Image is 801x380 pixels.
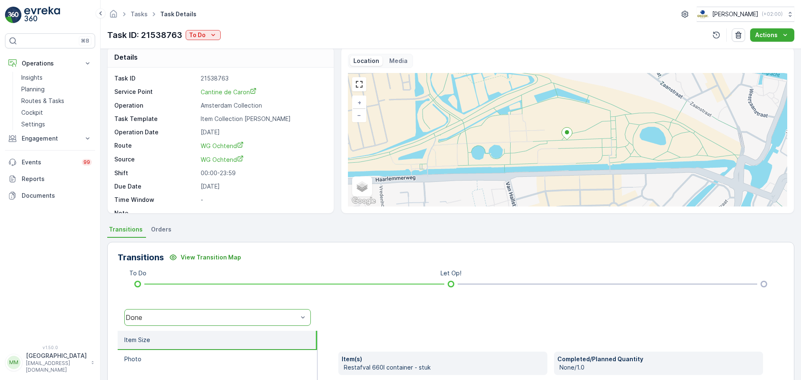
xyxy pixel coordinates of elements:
p: None/1.0 [559,363,760,372]
p: Route [114,141,197,150]
img: basis-logo_rgb2x.png [697,10,709,19]
p: Item Size [124,336,150,344]
a: Open this area in Google Maps (opens a new window) [350,196,378,206]
p: Item(s) [342,355,544,363]
p: Details [114,52,138,62]
a: Cockpit [18,107,95,118]
span: Orders [151,225,171,234]
span: + [358,99,361,106]
a: Planning [18,83,95,95]
a: Homepage [109,13,118,20]
p: Operation Date [114,128,197,136]
p: Cockpit [21,108,43,117]
span: Task Details [159,10,198,18]
span: − [357,111,361,118]
p: Planning [21,85,45,93]
p: Settings [21,120,45,128]
p: [DATE] [201,128,325,136]
a: WG Ochtend [201,155,325,164]
div: Done [126,314,298,321]
p: Service Point [114,88,197,96]
p: Engagement [22,134,78,143]
p: Due Date [114,182,197,191]
button: View Transition Map [164,251,246,264]
p: Task ID: 21538763 [107,29,182,41]
p: Operation [114,101,197,110]
a: WG Ochtend [201,141,325,150]
p: - [201,209,325,217]
p: [EMAIL_ADDRESS][DOMAIN_NAME] [26,360,87,373]
div: MM [7,356,20,369]
p: Item Collection [PERSON_NAME] [201,115,325,123]
p: Media [389,57,408,65]
p: [GEOGRAPHIC_DATA] [26,352,87,360]
img: logo [5,7,22,23]
a: Insights [18,72,95,83]
p: 00:00-23:59 [201,169,325,177]
p: Note [114,209,197,217]
p: Amsterdam Collection [201,101,325,110]
button: Engagement [5,130,95,147]
img: logo_light-DOdMpM7g.png [24,7,60,23]
span: Cantine de Caron [201,88,257,96]
p: Transitions [118,251,164,264]
span: Transitions [109,225,143,234]
p: Reports [22,175,92,183]
span: v 1.50.0 [5,345,95,350]
a: Layers [353,177,371,196]
p: Photo [124,355,141,363]
img: Google [350,196,378,206]
p: To Do [189,31,206,39]
p: Restafval 660l container - stuk [344,363,544,372]
a: Routes & Tasks [18,95,95,107]
p: [DATE] [201,182,325,191]
a: Events99 [5,154,95,171]
p: Time Window [114,196,197,204]
p: Location [353,57,379,65]
p: Documents [22,191,92,200]
p: Source [114,155,197,164]
span: WG Ochtend [201,156,244,163]
a: Documents [5,187,95,204]
p: Operations [22,59,78,68]
span: WG Ochtend [201,142,244,149]
p: 21538763 [201,74,325,83]
p: Task Template [114,115,197,123]
p: Let Op! [441,269,461,277]
button: Actions [750,28,794,42]
p: View Transition Map [181,253,241,262]
p: Completed/Planned Quantity [557,355,760,363]
p: Shift [114,169,197,177]
p: 99 [83,159,90,166]
button: To Do [186,30,221,40]
p: Routes & Tasks [21,97,64,105]
p: Insights [21,73,43,82]
a: View Fullscreen [353,78,365,91]
button: [PERSON_NAME](+02:00) [697,7,794,22]
a: Reports [5,171,95,187]
button: MM[GEOGRAPHIC_DATA][EMAIL_ADDRESS][DOMAIN_NAME] [5,352,95,373]
a: Zoom In [353,96,365,109]
a: Zoom Out [353,109,365,121]
p: Task ID [114,74,197,83]
p: Events [22,158,77,166]
a: Cantine de Caron [201,88,325,96]
p: [PERSON_NAME] [712,10,758,18]
p: ⌘B [81,38,89,44]
p: To Do [129,269,146,277]
p: - [201,196,325,204]
p: ( +02:00 ) [762,11,783,18]
a: Settings [18,118,95,130]
p: Actions [755,31,778,39]
button: Operations [5,55,95,72]
a: Tasks [131,10,148,18]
